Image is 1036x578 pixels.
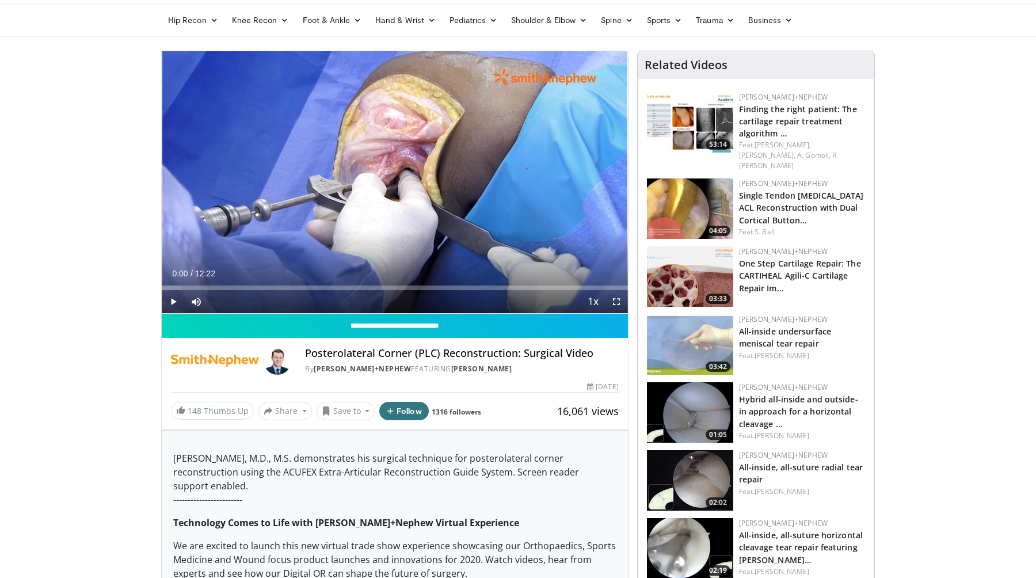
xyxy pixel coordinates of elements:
[173,451,616,507] p: [PERSON_NAME], M.D., M.S. demonstrates his surgical technique for posterolateral corner reconstru...
[504,9,594,32] a: Shoulder & Elbow
[314,364,411,374] a: [PERSON_NAME]+Nephew
[739,326,831,349] a: All-inside undersurface meniscal tear repair
[739,462,863,485] a: All-inside, all-suture radial tear repair
[188,405,201,416] span: 148
[305,347,618,360] h4: Posterolateral Corner (PLC) Reconstruction: Surgical Video
[171,347,259,375] img: Smith+Nephew
[739,382,828,392] a: [PERSON_NAME]+Nephew
[264,347,291,375] img: Avatar
[162,290,185,313] button: Play
[258,402,312,420] button: Share
[172,269,188,278] span: 0:00
[739,104,857,139] a: Finding the right patient: The cartilage repair treatment algorithm …
[739,92,828,102] a: [PERSON_NAME]+Nephew
[191,269,193,278] span: /
[647,382,733,443] a: 01:05
[755,431,809,440] a: [PERSON_NAME]
[171,402,254,420] a: 148 Thumbs Up
[587,382,618,392] div: [DATE]
[739,566,865,577] div: Feat.
[647,246,733,307] a: 03:33
[739,150,839,170] a: R. [PERSON_NAME]
[755,140,811,150] a: [PERSON_NAME],
[706,497,730,508] span: 02:02
[557,404,619,418] span: 16,061 views
[739,450,828,460] a: [PERSON_NAME]+Nephew
[739,150,795,160] a: [PERSON_NAME],
[755,227,775,237] a: S. Ball
[706,429,730,440] span: 01:05
[706,139,730,150] span: 53:14
[706,362,730,372] span: 03:42
[739,486,865,497] div: Feat.
[305,364,618,374] div: By FEATURING
[647,450,733,511] a: 02:02
[594,9,639,32] a: Spine
[755,351,809,360] a: [PERSON_NAME]
[195,269,215,278] span: 12:22
[689,9,741,32] a: Trauma
[647,314,733,375] img: 02c34c8e-0ce7-40b9-85e3-cdd59c0970f9.150x105_q85_crop-smart_upscale.jpg
[379,402,429,420] button: Follow
[647,178,733,239] img: 47fc3831-2644-4472-a478-590317fb5c48.150x105_q85_crop-smart_upscale.jpg
[451,364,512,374] a: [PERSON_NAME]
[739,178,828,188] a: [PERSON_NAME]+Nephew
[582,290,605,313] button: Playback Rate
[739,190,864,225] a: Single Tendon [MEDICAL_DATA] ACL Reconstruction with Dual Cortical Button…
[739,394,858,429] a: Hybrid all-inside and outside-in approach for a horizontal cleavage …
[647,314,733,375] a: 03:42
[739,314,828,324] a: [PERSON_NAME]+Nephew
[432,407,481,417] a: 1316 followers
[605,290,628,313] button: Fullscreen
[706,294,730,304] span: 03:33
[645,58,728,72] h4: Related Videos
[739,351,865,361] div: Feat.
[706,226,730,236] span: 04:05
[647,246,733,307] img: 781f413f-8da4-4df1-9ef9-bed9c2d6503b.150x105_q85_crop-smart_upscale.jpg
[162,51,628,314] video-js: Video Player
[706,565,730,576] span: 02:19
[640,9,690,32] a: Sports
[173,516,519,529] strong: Technology Comes to Life with [PERSON_NAME]+Nephew Virtual Experience
[739,518,828,528] a: [PERSON_NAME]+Nephew
[647,178,733,239] a: 04:05
[739,530,863,565] a: All-inside, all-suture horizontal cleavage tear repair featuring [PERSON_NAME]…
[739,431,865,441] div: Feat.
[296,9,369,32] a: Foot & Ankle
[739,140,865,171] div: Feat.
[755,486,809,496] a: [PERSON_NAME]
[317,402,375,420] button: Save to
[739,246,828,256] a: [PERSON_NAME]+Nephew
[185,290,208,313] button: Mute
[368,9,443,32] a: Hand & Wrist
[647,92,733,153] a: 53:14
[797,150,831,160] a: A. Gomoll,
[741,9,800,32] a: Business
[443,9,504,32] a: Pediatrics
[755,566,809,576] a: [PERSON_NAME]
[225,9,296,32] a: Knee Recon
[739,227,865,237] div: Feat.
[161,9,225,32] a: Hip Recon
[647,92,733,153] img: 2894c166-06ea-43da-b75e-3312627dae3b.150x105_q85_crop-smart_upscale.jpg
[647,382,733,443] img: 364c13b8-bf65-400b-a941-5a4a9c158216.150x105_q85_crop-smart_upscale.jpg
[739,258,861,293] a: One Step Cartilage Repair: The CARTIHEAL Agili-C Cartilage Repair Im…
[647,450,733,511] img: 0d5ae7a0-0009-4902-af95-81e215730076.150x105_q85_crop-smart_upscale.jpg
[162,286,628,290] div: Progress Bar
